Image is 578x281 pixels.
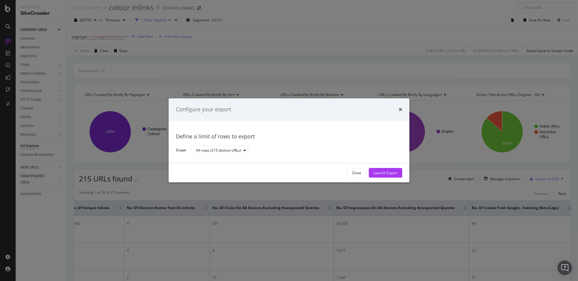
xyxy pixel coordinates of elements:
button: Close [347,168,366,178]
div: Define a limit of rows to export [176,133,402,140]
label: Scope [176,148,186,154]
div: Configure your export [176,106,231,113]
button: Launch Export [369,168,402,178]
div: times [399,106,402,113]
div: All rows (215 distinct URLs) [196,149,241,152]
div: Open Intercom Messenger [558,261,572,275]
div: Close [352,170,361,175]
div: modal [169,98,409,182]
button: All rows (215 distinct URLs) [191,146,249,155]
div: Launch Export [374,170,397,175]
